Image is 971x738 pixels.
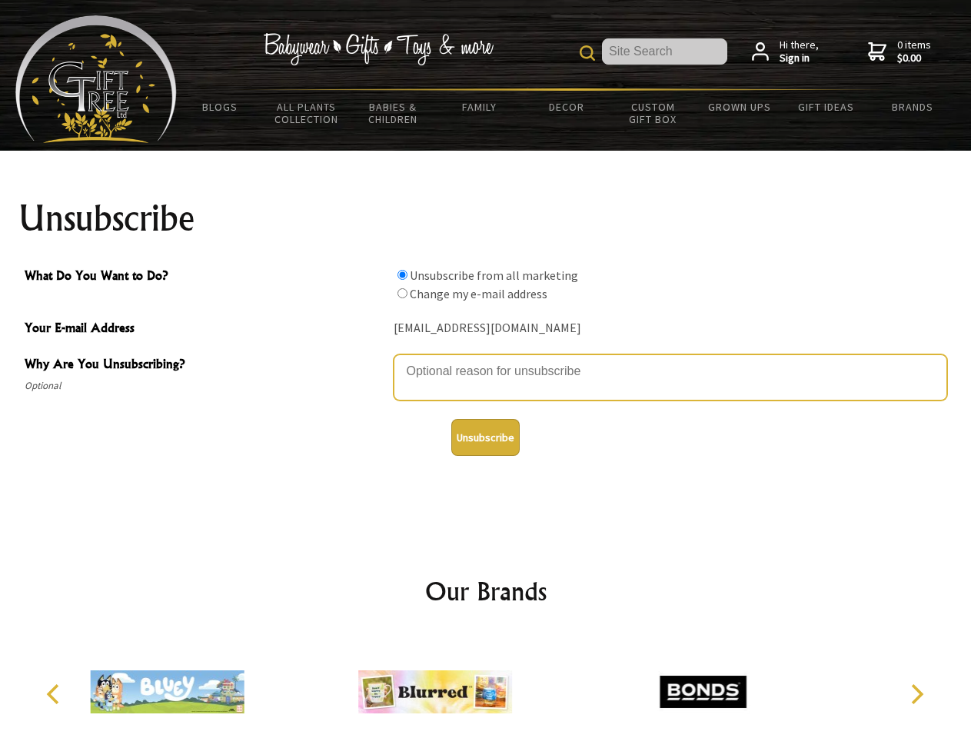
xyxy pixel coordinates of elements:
div: [EMAIL_ADDRESS][DOMAIN_NAME] [394,317,947,341]
strong: Sign in [780,52,819,65]
a: Babies & Children [350,91,437,135]
h1: Unsubscribe [18,200,953,237]
a: Family [437,91,524,123]
span: Optional [25,377,386,395]
a: Brands [870,91,956,123]
button: Next [900,677,933,711]
img: product search [580,45,595,61]
button: Unsubscribe [451,419,520,456]
a: 0 items$0.00 [868,38,931,65]
h2: Our Brands [31,573,941,610]
img: Babywear - Gifts - Toys & more [263,33,494,65]
textarea: Why Are You Unsubscribing? [394,354,947,401]
a: Custom Gift Box [610,91,697,135]
img: Babyware - Gifts - Toys and more... [15,15,177,143]
a: Gift Ideas [783,91,870,123]
span: 0 items [897,38,931,65]
input: What Do You Want to Do? [397,270,407,280]
a: Hi there,Sign in [752,38,819,65]
span: Why Are You Unsubscribing? [25,354,386,377]
a: Grown Ups [696,91,783,123]
a: Decor [523,91,610,123]
input: Site Search [602,38,727,65]
a: BLOGS [177,91,264,123]
strong: $0.00 [897,52,931,65]
span: Hi there, [780,38,819,65]
label: Unsubscribe from all marketing [410,268,578,283]
span: Your E-mail Address [25,318,386,341]
label: Change my e-mail address [410,286,547,301]
button: Previous [38,677,72,711]
a: All Plants Collection [264,91,351,135]
span: What Do You Want to Do? [25,266,386,288]
input: What Do You Want to Do? [397,288,407,298]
